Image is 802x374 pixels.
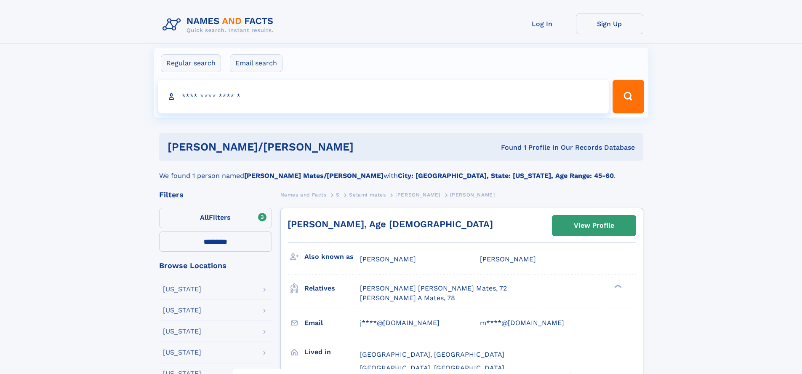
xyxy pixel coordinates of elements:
div: [US_STATE] [163,349,201,356]
label: Filters [159,208,272,228]
a: Sign Up [576,13,643,34]
a: View Profile [552,215,636,236]
a: S [336,189,340,200]
span: S [336,192,340,198]
input: search input [158,80,609,113]
span: [PERSON_NAME] [395,192,440,198]
span: [GEOGRAPHIC_DATA], [GEOGRAPHIC_DATA] [360,364,504,372]
h3: Lived in [304,345,360,359]
h3: Also known as [304,250,360,264]
div: [US_STATE] [163,328,201,335]
img: Logo Names and Facts [159,13,280,36]
button: Search Button [613,80,644,113]
div: Browse Locations [159,262,272,269]
span: [PERSON_NAME] [450,192,495,198]
span: [GEOGRAPHIC_DATA], [GEOGRAPHIC_DATA] [360,350,504,358]
div: [US_STATE] [163,307,201,314]
div: View Profile [574,216,614,235]
span: All [200,213,209,221]
h1: [PERSON_NAME]/[PERSON_NAME] [168,142,427,152]
h3: Email [304,316,360,330]
div: Found 1 Profile In Our Records Database [427,143,635,152]
a: [PERSON_NAME] [395,189,440,200]
div: Filters [159,191,272,199]
b: [PERSON_NAME] Mates/[PERSON_NAME] [244,172,384,180]
a: [PERSON_NAME], Age [DEMOGRAPHIC_DATA] [288,219,493,229]
a: [PERSON_NAME] A Mates, 78 [360,293,455,303]
a: [PERSON_NAME] [PERSON_NAME] Mates, 72 [360,284,507,293]
div: We found 1 person named with . [159,161,643,181]
label: Email search [230,54,282,72]
label: Regular search [161,54,221,72]
span: [PERSON_NAME] [480,255,536,263]
h3: Relatives [304,281,360,296]
a: Selami mates [349,189,386,200]
span: [PERSON_NAME] [360,255,416,263]
div: [US_STATE] [163,286,201,293]
b: City: [GEOGRAPHIC_DATA], State: [US_STATE], Age Range: 45-60 [398,172,614,180]
a: Names and Facts [280,189,327,200]
a: Log In [509,13,576,34]
div: ❯ [612,284,622,289]
span: Selami mates [349,192,386,198]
